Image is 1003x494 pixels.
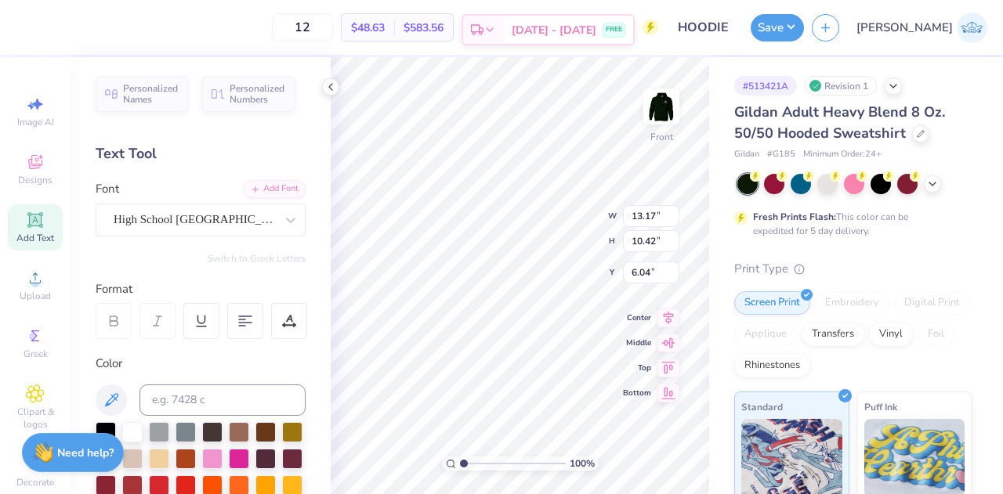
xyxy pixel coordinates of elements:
span: Top [623,362,651,373]
div: This color can be expedited for 5 day delivery. [753,210,946,238]
span: $583.56 [404,20,444,36]
span: [PERSON_NAME] [856,19,953,37]
input: e.g. 7428 c [139,384,306,416]
div: Color [96,355,306,373]
strong: Fresh Prints Flash: [753,211,836,223]
span: [DATE] - [DATE] [512,22,596,38]
div: Applique [734,323,797,346]
span: Clipart & logos [8,406,63,431]
div: Embroidery [815,291,889,315]
span: Center [623,312,651,323]
input: – – [272,13,333,41]
div: Foil [918,323,954,346]
span: Middle [623,337,651,348]
a: [PERSON_NAME] [856,13,987,43]
img: Front [646,91,677,122]
div: Vinyl [869,323,913,346]
input: Untitled Design [666,12,743,43]
span: Personalized Numbers [230,83,285,105]
span: Puff Ink [864,398,897,415]
div: Rhinestones [734,354,810,377]
img: Janilyn Atanacio [957,13,987,43]
span: Greek [24,348,48,360]
div: Digital Print [894,291,970,315]
span: Add Text [16,232,54,244]
button: Save [751,14,804,41]
span: 100 % [570,456,595,471]
strong: Need help? [57,445,114,460]
span: Upload [20,290,51,302]
div: Print Type [734,260,972,278]
span: # G185 [767,148,795,161]
div: Add Font [244,180,306,198]
div: # 513421A [734,76,797,96]
span: Personalized Names [123,83,179,105]
div: Text Tool [96,143,306,164]
span: Standard [741,398,783,415]
span: Gildan [734,148,759,161]
div: Revision 1 [805,76,877,96]
button: Switch to Greek Letters [208,252,306,265]
span: $48.63 [351,20,385,36]
div: Format [96,280,307,298]
span: Decorate [16,476,54,489]
label: Font [96,180,119,198]
span: Image AI [17,116,54,128]
div: Front [650,130,673,144]
span: Bottom [623,388,651,398]
span: FREE [606,24,622,35]
div: Screen Print [734,291,810,315]
div: Transfers [802,323,864,346]
span: Minimum Order: 24 + [803,148,882,161]
span: Designs [18,174,53,186]
span: Gildan Adult Heavy Blend 8 Oz. 50/50 Hooded Sweatshirt [734,103,945,142]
